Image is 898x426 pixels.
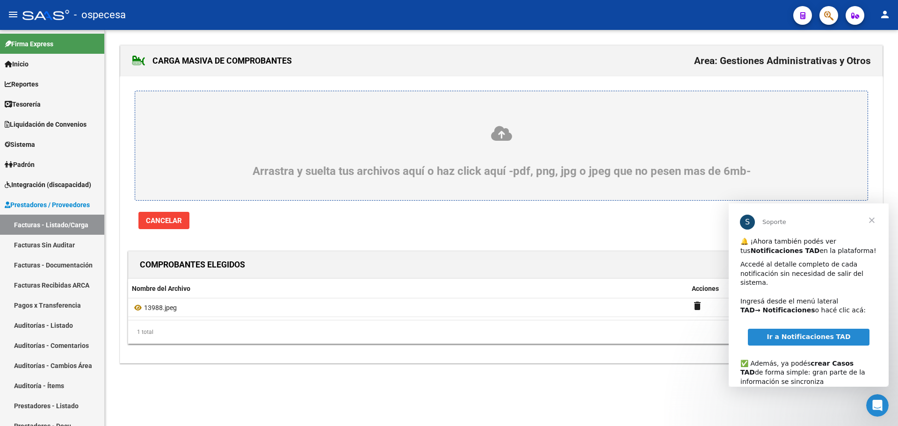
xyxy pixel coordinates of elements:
datatable-header-cell: Nombre del Archivo [128,279,688,299]
span: Nombre del Archivo [132,285,190,292]
div: 1 total [128,320,875,344]
mat-icon: menu [7,9,19,20]
span: Liquidación de Convenios [5,119,87,130]
h2: Area: Gestiones Administrativas y Otros [694,52,871,70]
span: - ospecesa [74,5,126,25]
h1: CARGA MASIVA DE COMPROBANTES [132,53,292,68]
span: Prestadores / Proveedores [5,200,90,210]
span: Acciones [692,285,719,292]
span: Inicio [5,59,29,69]
span: 13988.jpeg [144,304,177,311]
span: Integración (discapacidad) [5,180,91,190]
span: Cancelar [146,217,182,225]
iframe: Intercom live chat [866,394,889,417]
div: Arrastra y suelta tus archivos aquí o haz click aquí -pdf, png, jpg o jpeg que no pesen mas de 6mb- [158,125,845,178]
span: Padrón [5,159,35,170]
mat-icon: delete [692,300,703,311]
span: Firma Express [5,39,53,49]
iframe: Intercom live chat mensaje [729,203,889,387]
button: Cancelar [138,212,189,229]
span: Reportes [5,79,38,89]
mat-icon: person [879,9,891,20]
div: ✅ Además, ya podés de forma simple: gran parte de la información se sincroniza automáticamente y ... [12,146,148,210]
span: Sistema [5,139,35,150]
span: Tesorería [5,99,41,109]
datatable-header-cell: Acciones [688,279,875,299]
h1: COMPROBANTES ELEGIDOS [140,257,245,272]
